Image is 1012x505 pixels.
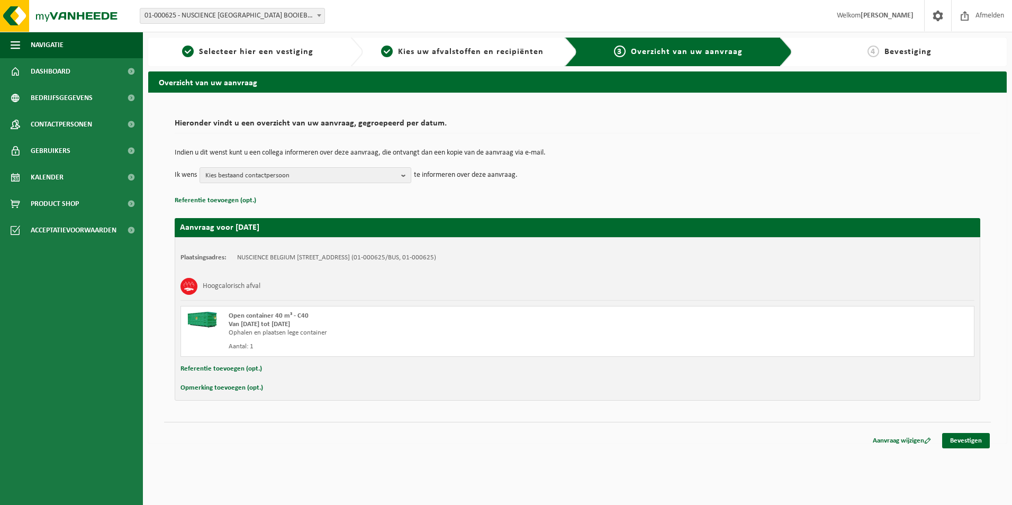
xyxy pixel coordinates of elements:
[180,362,262,376] button: Referentie toevoegen (opt.)
[180,381,263,395] button: Opmerking toevoegen (opt.)
[31,217,116,244] span: Acceptatievoorwaarden
[175,119,980,133] h2: Hieronder vindt u een overzicht van uw aanvraag, gegroepeerd per datum.
[31,58,70,85] span: Dashboard
[31,164,64,191] span: Kalender
[229,342,620,351] div: Aantal: 1
[237,254,436,262] td: NUSCIENCE BELGIUM [STREET_ADDRESS] (01-000625/BUS, 01-000625)
[865,433,939,448] a: Aanvraag wijzigen
[631,48,743,56] span: Overzicht van uw aanvraag
[153,46,342,58] a: 1Selecteer hier een vestiging
[229,329,620,337] div: Ophalen en plaatsen lege container
[175,194,256,208] button: Referentie toevoegen (opt.)
[398,48,544,56] span: Kies uw afvalstoffen en recipiënten
[31,191,79,217] span: Product Shop
[884,48,932,56] span: Bevestiging
[31,32,64,58] span: Navigatie
[175,167,197,183] p: Ik wens
[175,149,980,157] p: Indien u dit wenst kunt u een collega informeren over deze aanvraag, die ontvangt dan een kopie v...
[868,46,879,57] span: 4
[614,46,626,57] span: 3
[414,167,518,183] p: te informeren over deze aanvraag.
[31,85,93,111] span: Bedrijfsgegevens
[140,8,325,24] span: 01-000625 - NUSCIENCE BELGIUM BOOIEBOS - DRONGEN
[381,46,393,57] span: 2
[368,46,557,58] a: 2Kies uw afvalstoffen en recipiënten
[200,167,411,183] button: Kies bestaand contactpersoon
[180,254,227,261] strong: Plaatsingsadres:
[31,138,70,164] span: Gebruikers
[199,48,313,56] span: Selecteer hier een vestiging
[31,111,92,138] span: Contactpersonen
[205,168,397,184] span: Kies bestaand contactpersoon
[186,312,218,328] img: HK-XC-40-GN-00.png
[229,321,290,328] strong: Van [DATE] tot [DATE]
[182,46,194,57] span: 1
[203,278,260,295] h3: Hoogcalorisch afval
[942,433,990,448] a: Bevestigen
[148,71,1007,92] h2: Overzicht van uw aanvraag
[229,312,309,319] span: Open container 40 m³ - C40
[180,223,259,232] strong: Aanvraag voor [DATE]
[861,12,914,20] strong: [PERSON_NAME]
[140,8,324,23] span: 01-000625 - NUSCIENCE BELGIUM BOOIEBOS - DRONGEN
